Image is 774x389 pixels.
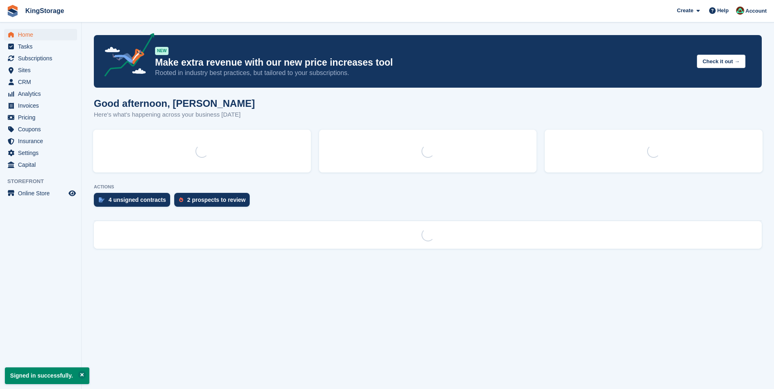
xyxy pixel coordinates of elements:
[4,76,77,88] a: menu
[18,159,67,170] span: Capital
[18,29,67,40] span: Home
[736,7,744,15] img: John King
[18,41,67,52] span: Tasks
[187,197,246,203] div: 2 prospects to review
[94,98,255,109] h1: Good afternoon, [PERSON_NAME]
[155,47,169,55] div: NEW
[67,188,77,198] a: Preview store
[94,193,174,211] a: 4 unsigned contracts
[4,41,77,52] a: menu
[4,124,77,135] a: menu
[18,53,67,64] span: Subscriptions
[18,64,67,76] span: Sites
[4,188,77,199] a: menu
[22,4,67,18] a: KingStorage
[18,100,67,111] span: Invoices
[4,29,77,40] a: menu
[745,7,767,15] span: Account
[18,135,67,147] span: Insurance
[4,135,77,147] a: menu
[155,57,690,69] p: Make extra revenue with our new price increases tool
[18,124,67,135] span: Coupons
[7,177,81,186] span: Storefront
[94,110,255,119] p: Here's what's happening across your business [DATE]
[99,197,104,202] img: contract_signature_icon-13c848040528278c33f63329250d36e43548de30e8caae1d1a13099fd9432cc5.svg
[5,367,89,384] p: Signed in successfully.
[109,197,166,203] div: 4 unsigned contracts
[4,159,77,170] a: menu
[155,69,690,77] p: Rooted in industry best practices, but tailored to your subscriptions.
[697,55,745,68] button: Check it out →
[4,88,77,99] a: menu
[94,184,762,190] p: ACTIONS
[4,100,77,111] a: menu
[18,188,67,199] span: Online Store
[717,7,729,15] span: Help
[7,5,19,17] img: stora-icon-8386f47178a22dfd0bd8f6a31ec36ba5ce8667c1dd55bd0f319d3a0aa187defe.svg
[677,7,693,15] span: Create
[174,193,254,211] a: 2 prospects to review
[179,197,183,202] img: prospect-51fa495bee0391a8d652442698ab0144808aea92771e9ea1ae160a38d050c398.svg
[18,76,67,88] span: CRM
[98,33,155,80] img: price-adjustments-announcement-icon-8257ccfd72463d97f412b2fc003d46551f7dbcb40ab6d574587a9cd5c0d94...
[4,112,77,123] a: menu
[4,147,77,159] a: menu
[4,53,77,64] a: menu
[18,147,67,159] span: Settings
[4,64,77,76] a: menu
[18,88,67,99] span: Analytics
[18,112,67,123] span: Pricing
